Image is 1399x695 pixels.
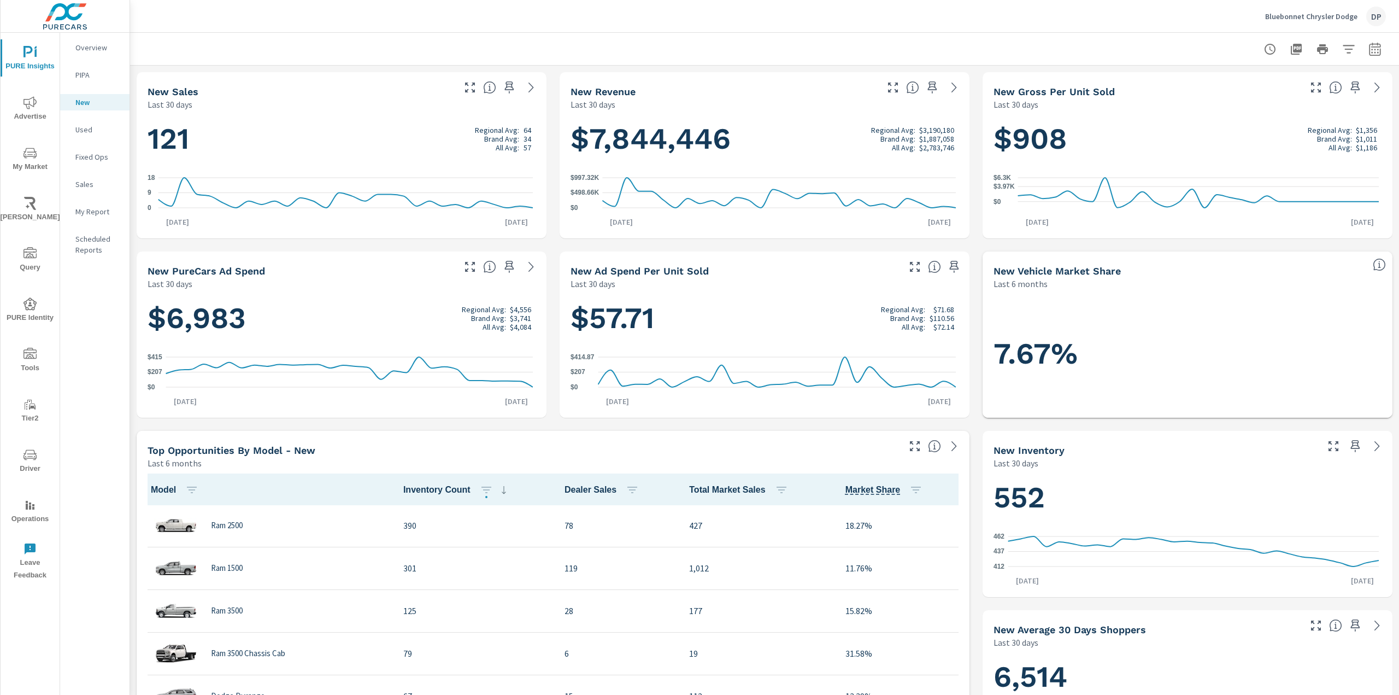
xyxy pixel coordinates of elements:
[571,86,636,97] h5: New Revenue
[1329,619,1342,632] span: A rolling 30 day total of daily Shoppers on the dealership website, averaged over the selected da...
[148,189,151,197] text: 9
[483,323,506,331] p: All Avg:
[565,562,672,575] p: 119
[524,143,531,152] p: 57
[403,519,547,532] p: 390
[994,277,1048,290] p: Last 6 months
[60,67,130,83] div: PIPA
[1325,437,1342,455] button: Make Fullscreen
[906,81,919,94] span: Total sales revenue over the selected date range. [Source: This data is sourced from the dealer’s...
[598,396,637,407] p: [DATE]
[945,437,963,455] a: See more details in report
[571,353,595,361] text: $414.87
[75,69,121,80] p: PIPA
[1307,79,1325,96] button: Make Fullscreen
[475,126,519,135] p: Regional Avg:
[211,649,285,658] p: Ram 3500 Chassis Cab
[1347,437,1364,455] span: Save this to your personalized report
[211,606,243,616] p: Ram 3500
[4,46,56,73] span: PURE Insights
[1308,126,1352,135] p: Regional Avg:
[565,519,672,532] p: 78
[60,203,130,220] div: My Report
[994,445,1065,456] h5: New Inventory
[4,398,56,425] span: Tier2
[933,323,954,331] p: $72.14
[933,305,954,314] p: $71.68
[689,562,828,575] p: 1,012
[924,79,941,96] span: Save this to your personalized report
[148,174,155,182] text: 18
[524,135,531,143] p: 34
[483,81,496,94] span: Number of vehicles sold by the dealership over the selected date range. [Source: This data is sou...
[1329,143,1352,152] p: All Avg:
[845,519,956,532] p: 18.27%
[565,483,643,497] span: Dealer Sales
[920,396,959,407] p: [DATE]
[1329,81,1342,94] span: Average gross profit generated by the dealership for each vehicle sold over the selected date ran...
[902,323,925,331] p: All Avg:
[919,135,954,143] p: $1,887,058
[928,260,941,273] span: Average cost of advertising per each vehicle sold at the dealer over the selected date range. The...
[4,197,56,224] span: [PERSON_NAME]
[60,39,130,56] div: Overview
[501,258,518,276] span: Save this to your personalized report
[1307,617,1325,634] button: Make Fullscreen
[148,369,162,376] text: $207
[1008,575,1047,586] p: [DATE]
[4,448,56,475] span: Driver
[148,98,192,111] p: Last 30 days
[571,300,959,337] h1: $57.71
[1356,126,1377,135] p: $1,356
[994,86,1115,97] h5: New Gross Per Unit Sold
[501,79,518,96] span: Save this to your personalized report
[75,179,121,190] p: Sales
[994,120,1382,157] h1: $908
[845,647,956,660] p: 31.58%
[1368,617,1386,634] a: See more details in report
[945,258,963,276] span: Save this to your personalized report
[1364,38,1386,60] button: Select Date Range
[571,174,599,182] text: $997.32K
[497,396,536,407] p: [DATE]
[461,258,479,276] button: Make Fullscreen
[1373,258,1386,271] span: Dealer Sales within ZipCode / Total Market Sales. [Market = within dealer PMA (or 60 miles if no ...
[928,440,941,453] span: Find the biggest opportunities within your model lineup by seeing how each model is selling in yo...
[1285,38,1307,60] button: "Export Report to PDF"
[496,143,519,152] p: All Avg:
[75,206,121,217] p: My Report
[148,457,202,470] p: Last 6 months
[158,217,197,227] p: [DATE]
[510,323,531,331] p: $4,084
[920,217,959,227] p: [DATE]
[1356,135,1377,143] p: $1,011
[4,542,56,582] span: Leave Feedback
[994,533,1004,540] text: 462
[881,305,925,314] p: Regional Avg:
[403,604,547,617] p: 125
[1317,135,1352,143] p: Brand Avg:
[522,258,540,276] a: See more details in report
[945,79,963,96] a: See more details in report
[4,147,56,173] span: My Market
[994,563,1004,570] text: 412
[1347,617,1364,634] span: Save this to your personalized report
[60,94,130,110] div: New
[154,509,198,542] img: glamour
[148,277,192,290] p: Last 30 days
[60,231,130,258] div: Scheduled Reports
[994,457,1038,470] p: Last 30 days
[403,562,547,575] p: 301
[602,217,640,227] p: [DATE]
[871,126,915,135] p: Regional Avg:
[1368,79,1386,96] a: See more details in report
[1265,11,1357,21] p: Bluebonnet Chrysler Dodge
[571,369,585,376] text: $207
[4,348,56,375] span: Tools
[994,335,1382,372] h1: 7.67%
[689,604,828,617] p: 177
[1,33,60,586] div: nav menu
[565,604,672,617] p: 28
[462,305,506,314] p: Regional Avg:
[689,483,792,497] span: Total Market Sales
